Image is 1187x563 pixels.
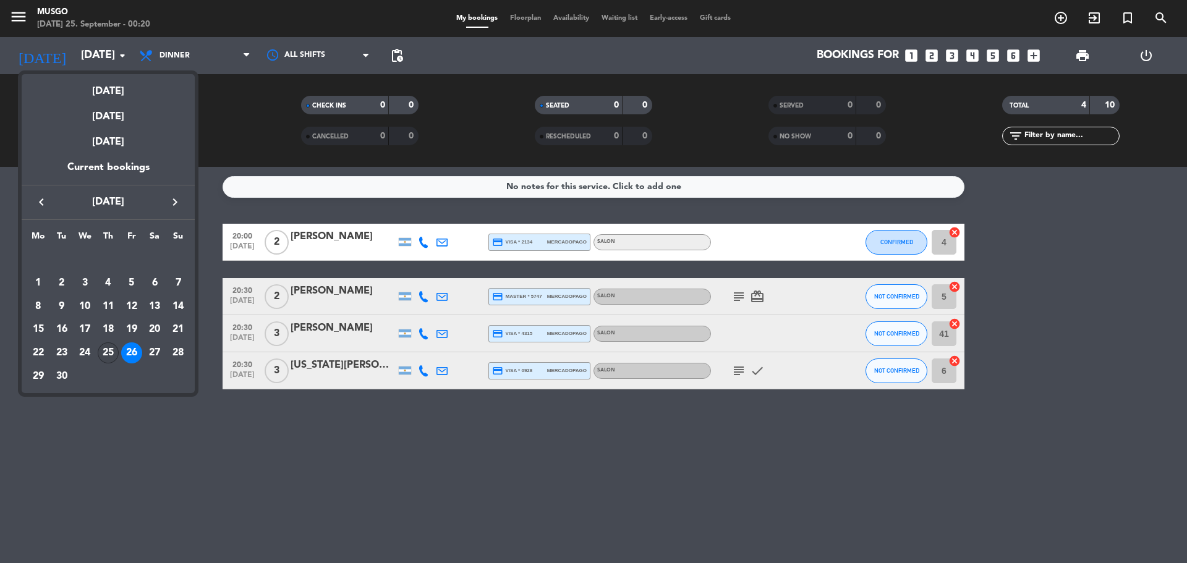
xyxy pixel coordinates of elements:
td: September 30, 2025 [50,365,74,388]
div: 14 [168,296,189,317]
div: 5 [121,273,142,294]
td: September 11, 2025 [96,295,120,318]
button: keyboard_arrow_left [30,194,53,210]
th: Sunday [166,229,190,248]
td: September 25, 2025 [96,341,120,365]
td: September 10, 2025 [73,295,96,318]
div: 15 [28,319,49,340]
div: 4 [98,273,119,294]
td: September 19, 2025 [120,318,143,341]
td: September 4, 2025 [96,271,120,295]
td: September 12, 2025 [120,295,143,318]
td: September 23, 2025 [50,341,74,365]
td: September 18, 2025 [96,318,120,341]
div: 28 [168,342,189,363]
td: September 13, 2025 [143,295,167,318]
div: 13 [144,296,165,317]
td: September 1, 2025 [27,271,50,295]
div: 25 [98,342,119,363]
td: September 17, 2025 [73,318,96,341]
div: 19 [121,319,142,340]
td: September 29, 2025 [27,365,50,388]
button: keyboard_arrow_right [164,194,186,210]
td: September 16, 2025 [50,318,74,341]
td: September 7, 2025 [166,271,190,295]
div: 23 [51,342,72,363]
div: 1 [28,273,49,294]
div: 18 [98,319,119,340]
td: September 5, 2025 [120,271,143,295]
th: Tuesday [50,229,74,248]
div: 8 [28,296,49,317]
td: September 28, 2025 [166,341,190,365]
td: September 2, 2025 [50,271,74,295]
div: 24 [74,342,95,363]
div: 3 [74,273,95,294]
div: Current bookings [22,159,195,185]
td: September 15, 2025 [27,318,50,341]
div: 22 [28,342,49,363]
td: September 3, 2025 [73,271,96,295]
td: September 21, 2025 [166,318,190,341]
td: September 24, 2025 [73,341,96,365]
td: September 27, 2025 [143,341,167,365]
div: 27 [144,342,165,363]
span: [DATE] [53,194,164,210]
i: keyboard_arrow_left [34,195,49,210]
th: Saturday [143,229,167,248]
div: [DATE] [22,99,195,125]
th: Friday [120,229,143,248]
i: keyboard_arrow_right [168,195,182,210]
td: September 6, 2025 [143,271,167,295]
div: 2 [51,273,72,294]
div: 12 [121,296,142,317]
div: 16 [51,319,72,340]
div: 17 [74,319,95,340]
td: September 14, 2025 [166,295,190,318]
div: 21 [168,319,189,340]
div: 7 [168,273,189,294]
div: 26 [121,342,142,363]
th: Wednesday [73,229,96,248]
div: [DATE] [22,125,195,159]
td: September 8, 2025 [27,295,50,318]
div: 20 [144,319,165,340]
div: [DATE] [22,74,195,99]
div: 6 [144,273,165,294]
td: September 20, 2025 [143,318,167,341]
td: September 9, 2025 [50,295,74,318]
div: 10 [74,296,95,317]
div: 30 [51,366,72,387]
th: Monday [27,229,50,248]
th: Thursday [96,229,120,248]
td: SEP [27,248,190,271]
div: 11 [98,296,119,317]
div: 29 [28,366,49,387]
div: 9 [51,296,72,317]
td: September 26, 2025 [120,341,143,365]
td: September 22, 2025 [27,341,50,365]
